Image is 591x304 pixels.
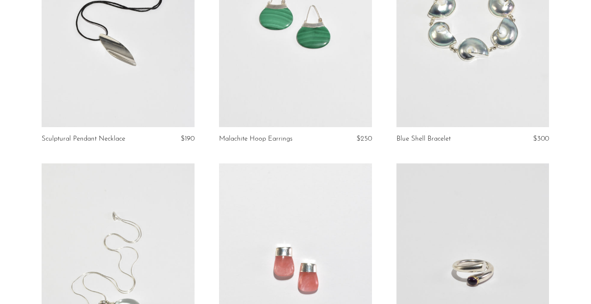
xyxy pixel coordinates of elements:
span: $300 [533,135,549,142]
a: Malachite Hoop Earrings [219,135,292,143]
span: $190 [181,135,195,142]
a: Blue Shell Bracelet [396,135,451,143]
span: $250 [356,135,372,142]
a: Sculptural Pendant Necklace [42,135,125,143]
